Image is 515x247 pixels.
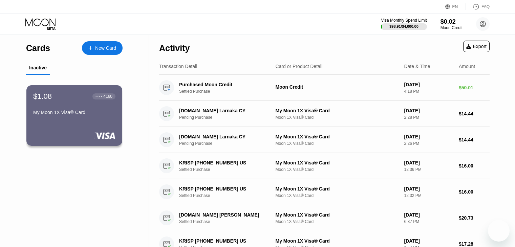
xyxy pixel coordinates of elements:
div: FAQ [481,4,490,9]
div: Transaction Detail [159,64,197,69]
div: Settled Purchase [179,193,279,198]
div: KRISP [PHONE_NUMBER] US [179,160,272,165]
div: [DATE] [404,238,453,244]
div: Moon 1X Visa® Card [276,219,399,224]
div: $20.73 [459,215,490,221]
div: $1.08 [33,92,52,101]
div: KRISP [PHONE_NUMBER] US [179,238,272,244]
div: Pending Purchase [179,115,279,120]
div: 4160 [103,94,112,99]
div: Moon Credit [276,84,399,90]
div: EN [445,3,466,10]
div: My Moon 1X Visa® Card [276,108,399,113]
div: [DOMAIN_NAME] Larnaka CYPending PurchaseMy Moon 1X Visa® CardMoon 1X Visa® Card[DATE]2:26 PM$14.44 [159,127,490,153]
div: [DOMAIN_NAME] Larnaka CYPending PurchaseMy Moon 1X Visa® CardMoon 1X Visa® Card[DATE]2:28 PM$14.44 [159,101,490,127]
div: Inactive [29,65,47,70]
div: [DOMAIN_NAME] [PERSON_NAME] [179,212,272,218]
div: Visa Monthly Spend Limit [381,18,427,23]
div: KRISP [PHONE_NUMBER] USSettled PurchaseMy Moon 1X Visa® CardMoon 1X Visa® Card[DATE]12:32 PM$16.00 [159,179,490,205]
div: Settled Purchase [179,89,279,94]
div: $0.02 [441,18,463,25]
div: Date & Time [404,64,430,69]
div: [DOMAIN_NAME] Larnaka CY [179,108,272,113]
div: Amount [459,64,475,69]
div: Purchased Moon CreditSettled PurchaseMoon Credit[DATE]4:18 PM$50.01 [159,75,490,101]
div: My Moon 1X Visa® Card [276,160,399,165]
div: EN [452,4,458,9]
div: Purchased Moon Credit [179,82,272,87]
div: $17.28 [459,241,490,247]
div: Export [466,44,487,49]
div: $14.44 [459,111,490,116]
div: My Moon 1X Visa® Card [276,134,399,139]
div: KRISP [PHONE_NUMBER] USSettled PurchaseMy Moon 1X Visa® CardMoon 1X Visa® Card[DATE]12:36 PM$16.00 [159,153,490,179]
div: 6:37 PM [404,219,453,224]
div: Moon Credit [441,25,463,30]
div: Moon 1X Visa® Card [276,141,399,146]
div: Activity [159,43,190,53]
div: 2:28 PM [404,115,453,120]
div: $14.44 [459,137,490,142]
div: FAQ [466,3,490,10]
div: $98.91 / $4,000.00 [389,24,419,28]
div: [DOMAIN_NAME] [PERSON_NAME]Settled PurchaseMy Moon 1X Visa® CardMoon 1X Visa® Card[DATE]6:37 PM$2... [159,205,490,231]
div: [DOMAIN_NAME] Larnaka CY [179,134,272,139]
div: [DATE] [404,134,453,139]
div: [DATE] [404,186,453,192]
div: New Card [95,45,116,51]
div: Visa Monthly Spend Limit$98.91/$4,000.00 [381,18,427,30]
div: Card or Product Detail [276,64,323,69]
div: 12:32 PM [404,193,453,198]
div: KRISP [PHONE_NUMBER] US [179,186,272,192]
div: Moon 1X Visa® Card [276,193,399,198]
div: 2:26 PM [404,141,453,146]
div: Pending Purchase [179,141,279,146]
div: 4:18 PM [404,89,453,94]
div: Settled Purchase [179,167,279,172]
div: [DATE] [404,160,453,165]
div: Cards [26,43,50,53]
div: Settled Purchase [179,219,279,224]
div: My Moon 1X Visa® Card [276,212,399,218]
div: [DATE] [404,82,453,87]
div: ● ● ● ● [95,95,102,97]
div: My Moon 1X Visa® Card [276,186,399,192]
div: $0.02Moon Credit [441,18,463,30]
div: $1.08● ● ● ●4160My Moon 1X Visa® Card [26,85,122,146]
div: [DATE] [404,212,453,218]
div: Moon 1X Visa® Card [276,167,399,172]
iframe: Button to launch messaging window [488,220,510,242]
div: 12:36 PM [404,167,453,172]
div: [DATE] [404,108,453,113]
div: $16.00 [459,189,490,195]
div: $16.00 [459,163,490,169]
div: Export [463,41,490,52]
div: My Moon 1X Visa® Card [276,238,399,244]
div: New Card [82,41,123,55]
div: My Moon 1X Visa® Card [33,110,115,115]
div: Moon 1X Visa® Card [276,115,399,120]
div: $50.01 [459,85,490,90]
